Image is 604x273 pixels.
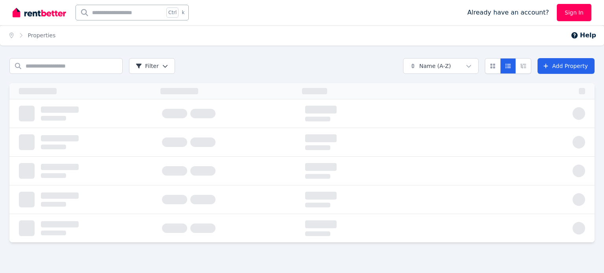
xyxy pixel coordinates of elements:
a: Add Property [538,58,595,74]
span: Filter [136,62,159,70]
span: k [182,9,184,16]
a: Properties [28,32,56,38]
button: Expanded list view [516,58,531,74]
div: View options [485,58,531,74]
a: Sign In [557,4,591,21]
span: Ctrl [166,7,179,18]
img: RentBetter [13,7,66,18]
button: Help [571,31,596,40]
button: Filter [129,58,175,74]
button: Name (A-Z) [403,58,479,74]
span: Name (A-Z) [419,62,451,70]
button: Compact list view [500,58,516,74]
span: Already have an account? [467,8,549,17]
button: Card view [485,58,501,74]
